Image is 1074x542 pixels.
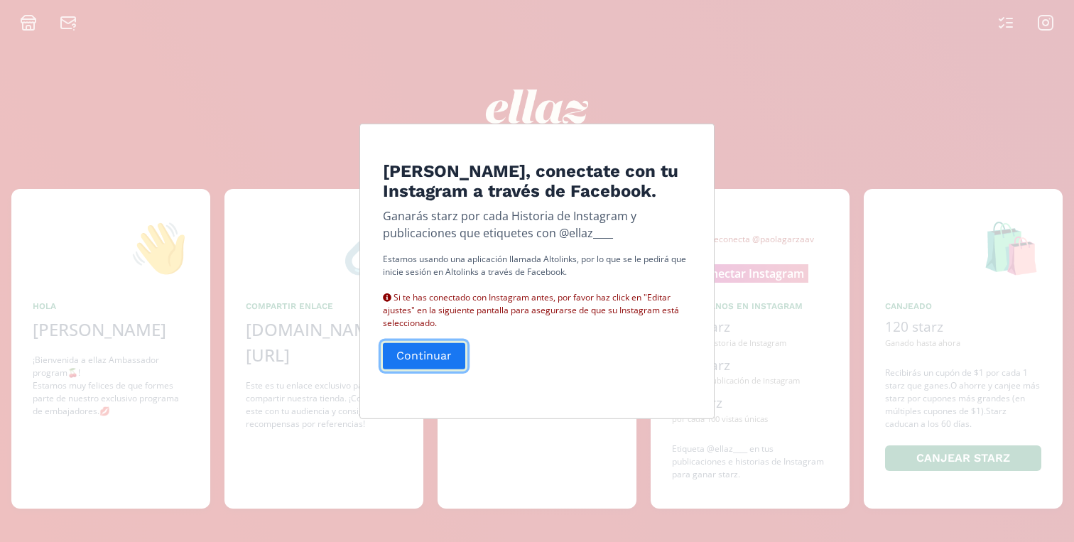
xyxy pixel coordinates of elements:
[383,161,691,202] h4: [PERSON_NAME], conectate con tu Instagram a través de Facebook.
[383,278,691,330] div: Si te has conectado con Instagram antes, por favor haz click en "Editar ajustes" en la siguiente ...
[381,341,467,372] button: Continuar
[383,207,691,242] p: Ganarás starz por cada Historia de Instagram y publicaciones que etiquetes con @ellaz____
[383,253,691,330] p: Estamos usando una aplicación llamada Altolinks, por lo que se le pedirá que inicie sesión en Alt...
[359,123,715,418] div: Edit Program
